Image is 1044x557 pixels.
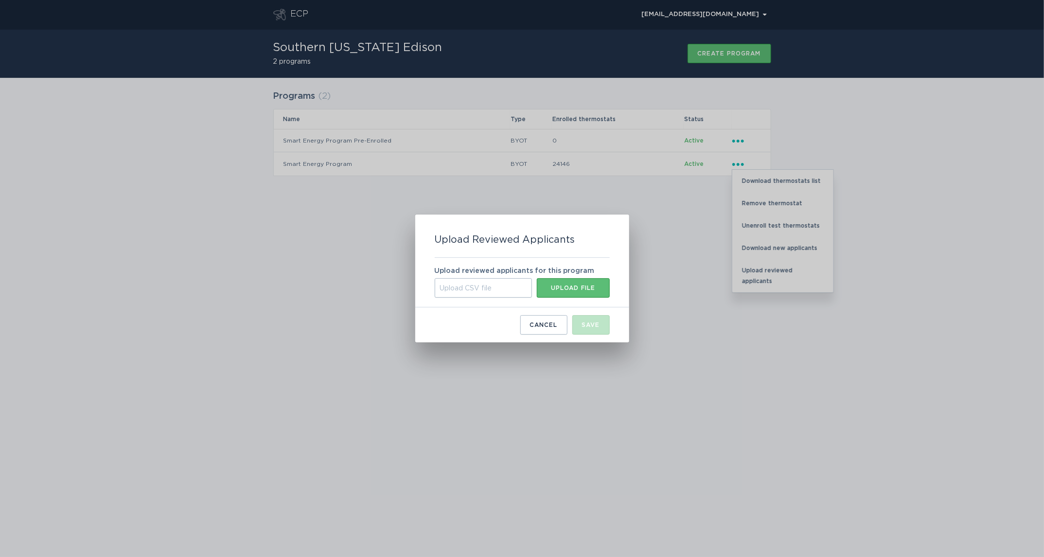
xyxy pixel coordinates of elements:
div: Cancel [530,322,558,328]
label: Upload reviewed applicants for this program [435,268,595,274]
div: Upload CSV file [435,278,532,298]
div: Save [582,322,600,328]
button: Save [572,315,610,335]
div: Upload file [542,285,605,291]
div: Upload Program Applicants [415,215,629,342]
h2: Upload Reviewed Applicants [435,234,575,246]
button: Cancel [520,315,567,335]
button: Upload CSV file [537,278,610,298]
